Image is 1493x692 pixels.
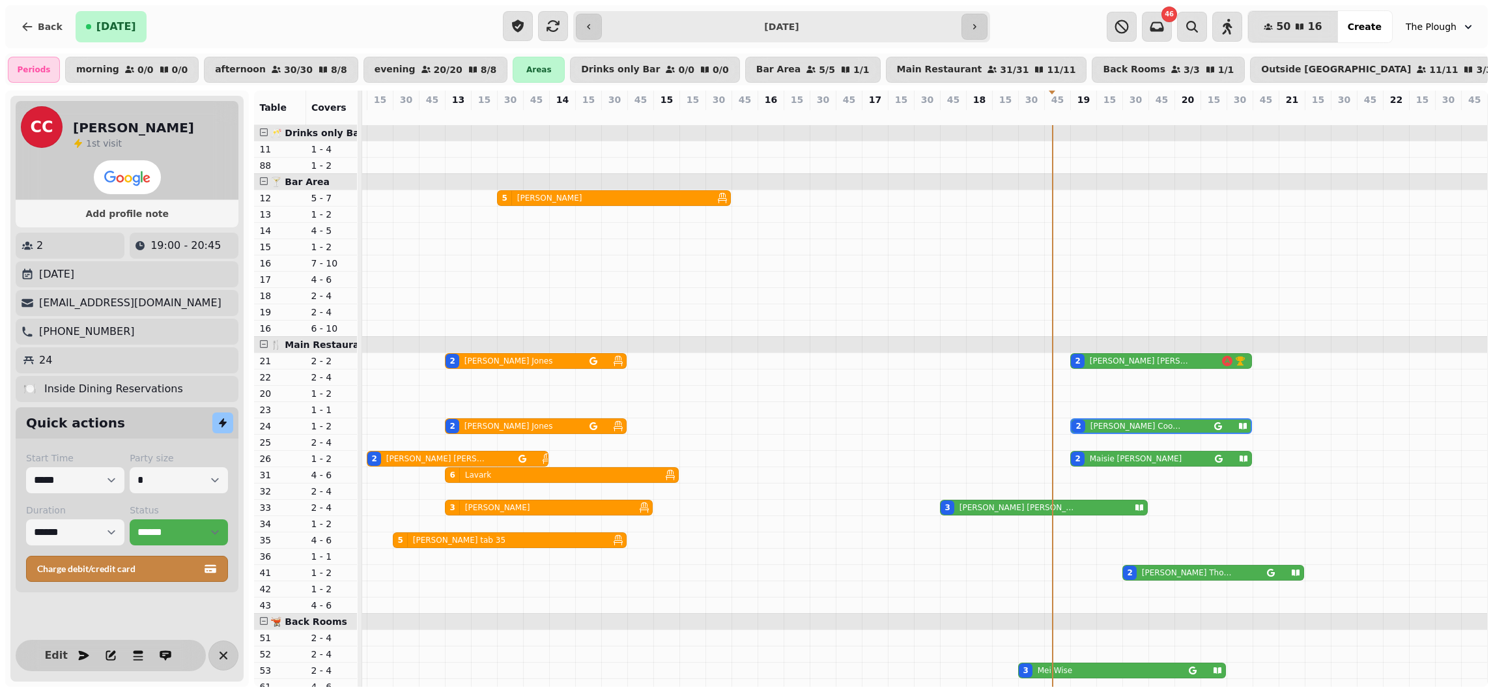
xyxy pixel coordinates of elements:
[1077,93,1090,106] p: 19
[26,414,125,432] h2: Quick actions
[259,534,300,547] p: 35
[844,109,854,122] p: 0
[38,22,63,31] span: Back
[363,57,508,83] button: evening20/208/8
[1442,93,1455,106] p: 30
[1365,109,1375,122] p: 0
[270,616,347,627] span: 🫕 Back Rooms
[311,583,352,596] p: 1 - 2
[311,289,352,302] p: 2 - 4
[1208,93,1220,106] p: 15
[557,109,567,122] p: 0
[73,119,194,137] h2: [PERSON_NAME]
[1417,109,1427,122] p: 0
[1470,109,1480,122] p: 0
[259,583,300,596] p: 42
[452,93,464,106] p: 13
[1023,665,1028,676] div: 3
[661,93,673,106] p: 15
[284,65,313,74] p: 30 / 30
[259,469,300,482] p: 31
[1476,65,1492,74] p: 3 / 3
[1052,109,1062,122] p: 0
[464,421,553,431] p: [PERSON_NAME] Jones
[434,65,462,74] p: 20 / 20
[582,93,595,106] p: 15
[583,109,593,122] p: 0
[1156,109,1167,122] p: 0
[259,664,300,677] p: 53
[259,599,300,612] p: 43
[1390,93,1402,106] p: 22
[517,193,582,203] p: [PERSON_NAME]
[1130,93,1142,106] p: 30
[311,102,347,113] span: Covers
[765,93,777,106] p: 16
[1026,109,1036,122] p: 3
[921,93,933,106] p: 30
[869,93,881,106] p: 17
[449,421,455,431] div: 2
[311,664,352,677] p: 2 - 4
[259,159,300,172] p: 88
[1075,454,1080,464] div: 2
[449,356,455,366] div: 2
[311,240,352,253] p: 1 - 2
[8,57,60,83] div: Periods
[502,193,507,203] div: 5
[739,109,750,122] p: 0
[311,452,352,465] p: 1 - 2
[481,65,497,74] p: 8 / 8
[1338,93,1350,106] p: 30
[739,93,751,106] p: 45
[895,93,907,106] p: 15
[678,65,694,74] p: 0 / 0
[505,109,515,122] p: 5
[259,371,300,384] p: 22
[86,138,92,149] span: 1
[259,354,300,368] p: 21
[1307,22,1322,32] span: 16
[259,420,300,433] p: 24
[1051,93,1064,106] p: 45
[215,65,266,75] p: afternoon
[974,109,984,122] p: 0
[371,454,377,464] div: 2
[1075,421,1081,431] div: 2
[44,381,183,397] p: Inside Dining Reservations
[311,208,352,221] p: 1 - 2
[311,322,352,335] p: 6 - 10
[311,403,352,416] p: 1 - 1
[1208,109,1219,122] p: 0
[311,566,352,579] p: 1 - 2
[922,109,932,122] p: 2
[26,556,228,582] button: Charge debit/credit card
[465,470,491,480] p: Lavark
[1130,109,1141,122] p: 6
[259,322,300,335] p: 16
[1218,65,1234,74] p: 1 / 1
[791,93,803,106] p: 15
[400,93,412,106] p: 30
[556,93,569,106] p: 14
[259,436,300,449] p: 25
[259,143,300,156] p: 11
[259,273,300,286] p: 17
[570,57,739,83] button: Drinks only Bar0/00/0
[513,57,565,83] div: Areas
[853,65,870,74] p: 1 / 1
[259,631,300,644] p: 51
[10,11,73,42] button: Back
[259,566,300,579] p: 41
[661,109,672,122] p: 0
[1025,93,1038,106] p: 30
[687,93,699,106] p: 15
[1260,93,1272,106] p: 45
[973,93,986,106] p: 18
[36,238,43,253] p: 2
[1104,109,1115,122] p: 0
[948,109,958,122] p: 3
[259,501,300,514] p: 33
[311,192,352,205] p: 5 - 7
[791,109,802,122] p: 0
